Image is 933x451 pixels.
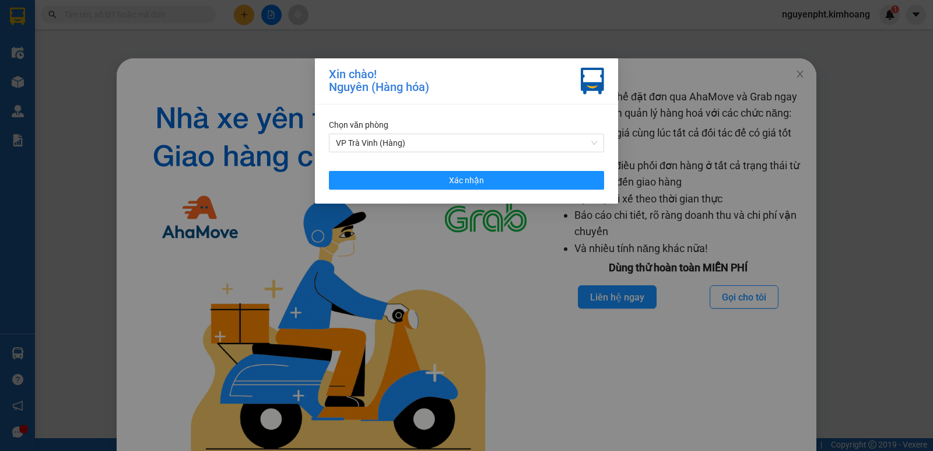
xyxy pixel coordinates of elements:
img: vxr-icon [581,68,604,95]
div: Xin chào! Nguyên (Hàng hóa) [329,68,429,95]
div: Chọn văn phòng [329,118,604,131]
span: Xác nhận [449,174,484,187]
span: VP Trà Vinh (Hàng) [336,134,597,152]
button: Xác nhận [329,171,604,190]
